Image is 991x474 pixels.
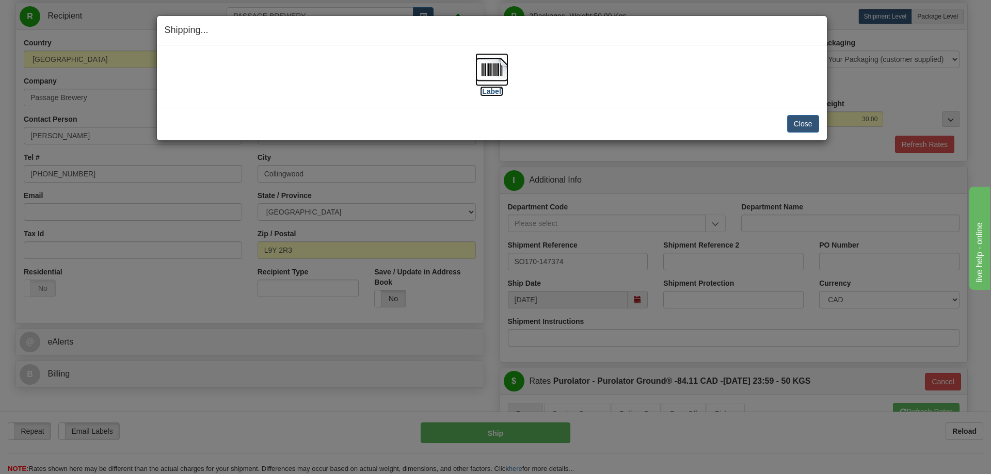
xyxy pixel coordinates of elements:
label: [Label] [480,86,504,96]
iframe: chat widget [967,184,990,289]
a: [Label] [475,64,508,95]
span: Shipping... [165,25,209,35]
img: barcode.jpg [475,53,508,86]
div: live help - online [8,6,95,19]
button: Close [787,115,819,133]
